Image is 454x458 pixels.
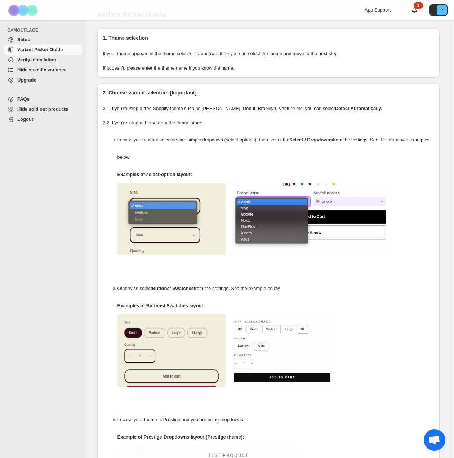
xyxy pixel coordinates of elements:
strong: Example of Prestige-Dropdowns layout ( ): [117,434,244,440]
div: Open chat [424,429,445,451]
button: Avatar with initials P [429,4,448,16]
img: camouflage-select-options-2 [229,183,391,255]
strong: Examples of Buttons/ Swatches layout: [117,303,205,308]
strong: Detect Automatically. [335,106,382,111]
p: In case your theme is Prestige and you are using dropdowns [117,411,434,428]
strong: Buttons/ Swatches [152,286,194,291]
a: 1 [411,6,418,14]
p: If it doesn't , please enter the theme name if you know the name. [103,65,434,72]
img: Camouflage [6,0,42,20]
span: Variant Picker Guide [17,47,63,52]
a: Logout [4,114,82,124]
a: Hide specific variants [4,65,82,75]
a: Hide sold out products [4,104,82,114]
span: Avatar with initials P [437,5,447,15]
a: Variant Picker Guide [4,45,82,55]
strong: Select / Dropdowns [289,137,333,142]
span: App Support [365,7,391,13]
img: camouflage-swatch-1 [117,314,226,387]
img: camouflage-swatch-2 [229,314,337,387]
span: Upgrade [17,77,36,83]
p: Otherwise select from the settings. See the example below [117,280,434,297]
p: 2.1. If you're using a free Shopify theme such as [PERSON_NAME], Debut, Brooklyn, Venture etc, yo... [103,105,434,112]
a: Upgrade [4,75,82,85]
span: Setup [17,37,30,42]
span: FAQs [17,96,30,102]
h2: 1. Theme selection [103,34,434,41]
a: FAQs [4,94,82,104]
a: Setup [4,35,82,45]
span: Logout [17,116,33,122]
a: Verify Installation [4,55,82,65]
span: Hide specific variants [17,67,66,72]
p: 2.2. If you're using a theme from the theme store: [103,119,434,127]
p: In case your variant selectors are simple dropdown (select-options), then select the from the set... [117,131,434,166]
span: Verify Installation [17,57,56,62]
img: camouflage-select-options [117,183,226,255]
h2: 2. Choose variant selectors [Important] [103,89,434,96]
strong: Examples of select-option layout: [117,172,192,177]
text: P [440,8,443,12]
p: If your theme appears in the theme selection dropdown, then you can select the theme and move to ... [103,50,434,57]
div: 1 [414,2,423,9]
span: CAMOUFLAGE [7,27,83,33]
span: Hide sold out products [17,106,68,112]
span: Prestige theme [207,434,241,440]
